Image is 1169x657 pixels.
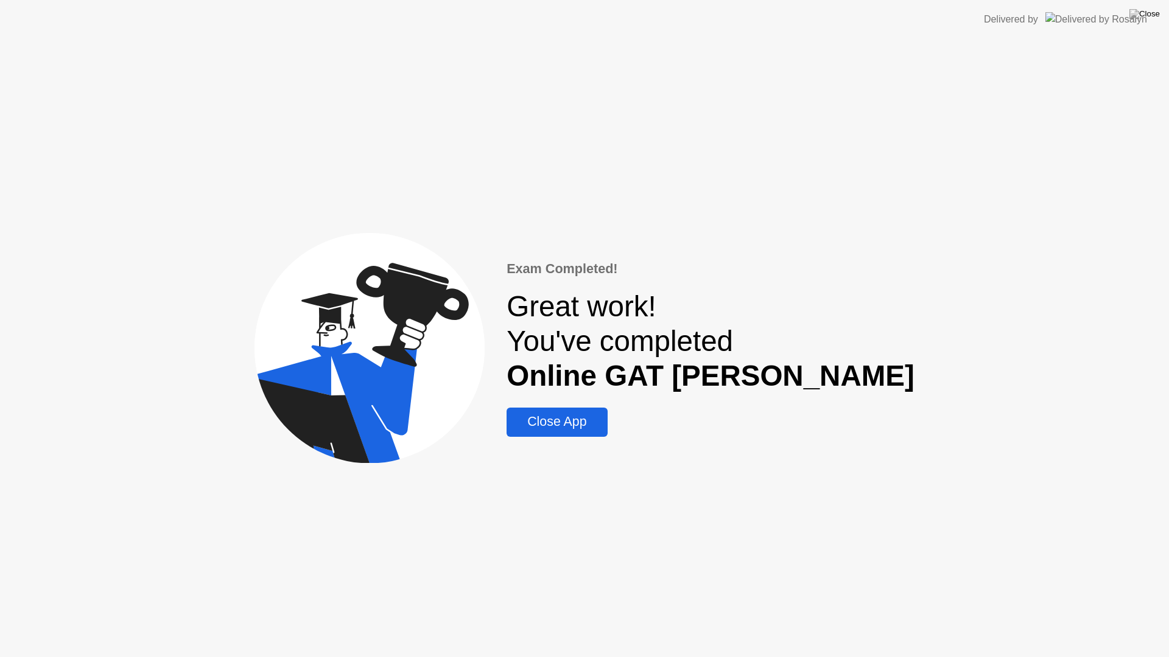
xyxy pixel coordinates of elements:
[507,360,914,392] b: Online GAT [PERSON_NAME]
[507,259,914,279] div: Exam Completed!
[1129,9,1160,19] img: Close
[510,414,603,429] div: Close App
[984,12,1038,27] div: Delivered by
[507,289,914,393] div: Great work! You've completed
[507,408,607,437] button: Close App
[1045,12,1147,26] img: Delivered by Rosalyn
